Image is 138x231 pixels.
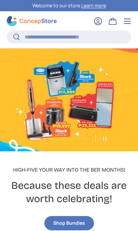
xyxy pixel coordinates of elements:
[7,166,131,174] p: High-Five Your Way Into the Ber Months!
[7,16,57,26] img: ConcepStore
[44,216,94,230] a: Shop Bundles
[32,2,106,9] p: Welcome to our store.
[7,179,131,205] h2: Because these deals are worth celebrating!
[81,2,106,9] a: Learn more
